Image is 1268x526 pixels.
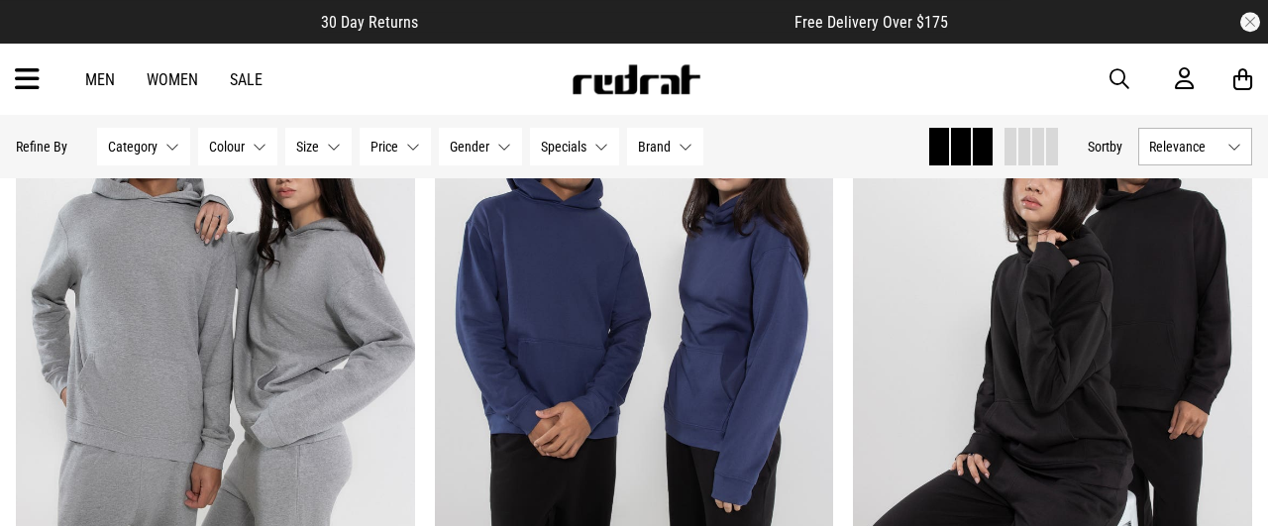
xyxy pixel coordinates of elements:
button: Specials [530,128,619,165]
button: Price [360,128,431,165]
span: Specials [541,139,586,155]
a: Women [147,70,198,89]
button: Gender [439,128,522,165]
span: by [1109,139,1122,155]
a: Sale [230,70,263,89]
span: Free Delivery Over $175 [794,13,948,32]
iframe: Customer reviews powered by Trustpilot [458,12,755,32]
a: Men [85,70,115,89]
span: Brand [638,139,671,155]
button: Category [97,128,190,165]
button: Colour [198,128,277,165]
img: Redrat logo [571,64,701,94]
span: Category [108,139,158,155]
button: Sortby [1088,135,1122,158]
span: Relevance [1149,139,1219,155]
span: Size [296,139,319,155]
button: Brand [627,128,703,165]
span: Gender [450,139,489,155]
button: Open LiveChat chat widget [16,8,75,67]
span: Colour [209,139,245,155]
span: 30 Day Returns [321,13,418,32]
button: Relevance [1138,128,1252,165]
p: Refine By [16,139,67,155]
span: Price [370,139,398,155]
button: Size [285,128,352,165]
